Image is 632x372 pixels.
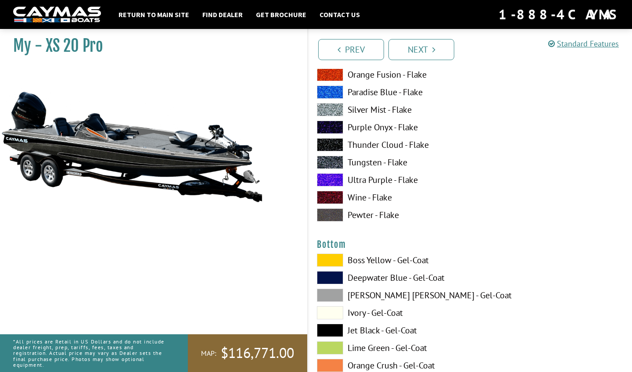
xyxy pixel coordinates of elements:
label: Wine - Flake [317,191,461,204]
div: 1-888-4CAYMAS [499,5,619,24]
a: Next [388,39,454,60]
a: Standard Features [548,39,619,49]
a: Prev [318,39,384,60]
label: Boss Yellow - Gel-Coat [317,254,461,267]
label: Tungsten - Flake [317,156,461,169]
label: Ultra Purple - Flake [317,173,461,186]
a: Return to main site [114,9,194,20]
label: [PERSON_NAME] [PERSON_NAME] - Gel-Coat [317,289,461,302]
span: $116,771.00 [221,344,294,362]
a: Find Dealer [198,9,247,20]
p: *All prices are Retail in US Dollars and do not include dealer freight, prep, tariffs, fees, taxe... [13,334,168,372]
label: Ivory - Gel-Coat [317,306,461,319]
ul: Pagination [316,38,632,60]
label: Silver Mist - Flake [317,103,461,116]
label: Orange Crush - Gel-Coat [317,359,461,372]
label: Lime Green - Gel-Coat [317,341,461,354]
a: Get Brochure [251,9,311,20]
h4: Bottom [317,239,623,250]
label: Paradise Blue - Flake [317,86,461,99]
label: Pewter - Flake [317,208,461,222]
a: Contact Us [315,9,364,20]
a: MAP:$116,771.00 [188,334,307,372]
label: Thunder Cloud - Flake [317,138,461,151]
label: Orange Fusion - Flake [317,68,461,81]
label: Deepwater Blue - Gel-Coat [317,271,461,284]
img: white-logo-c9c8dbefe5ff5ceceb0f0178aa75bf4bb51f6bca0971e226c86eb53dfe498488.png [13,7,101,23]
span: MAP: [201,349,216,358]
label: Purple Onyx - Flake [317,121,461,134]
h1: My - XS 20 Pro [13,36,285,56]
label: Jet Black - Gel-Coat [317,324,461,337]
